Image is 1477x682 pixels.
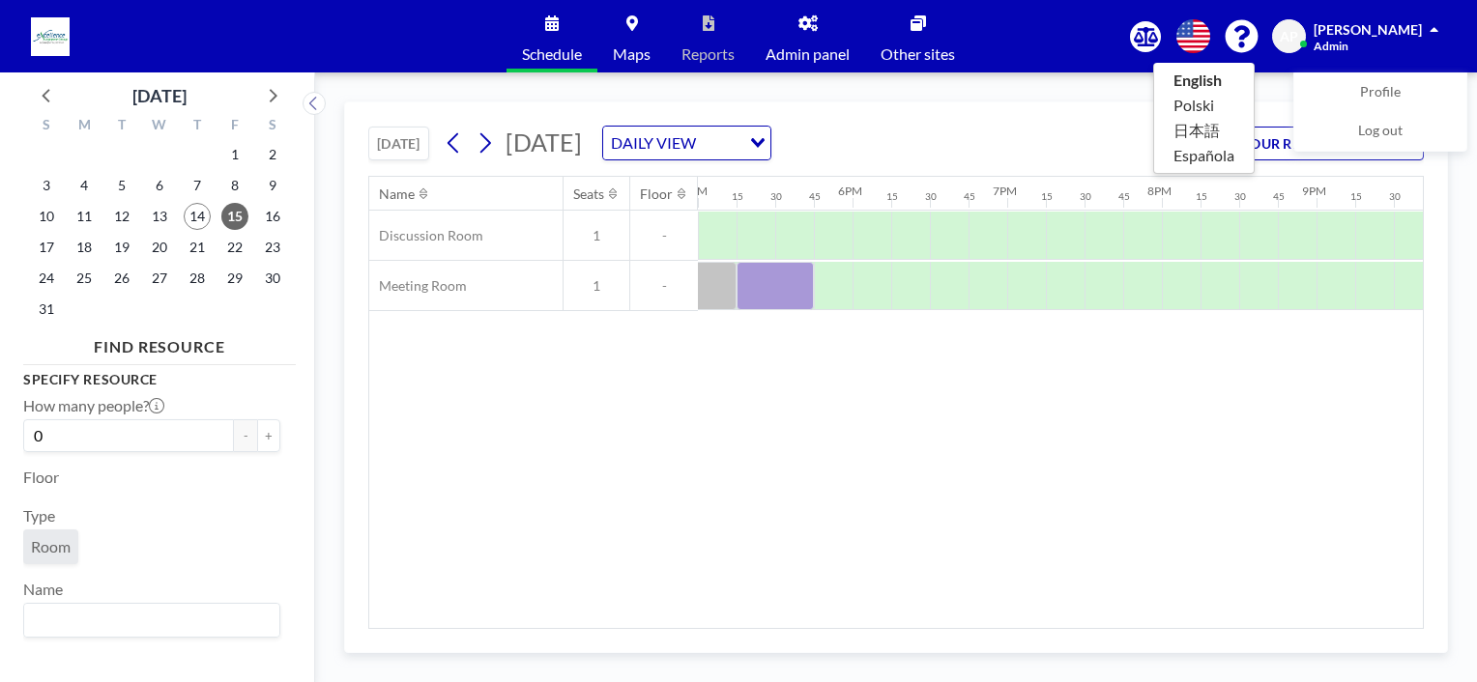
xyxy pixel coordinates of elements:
li: Española [1154,143,1254,168]
span: Log out [1358,122,1403,141]
li: English [1154,68,1254,93]
a: Profile [1294,73,1466,112]
li: Polski [1154,93,1254,118]
span: Profile [1360,83,1401,102]
li: 日本語 [1154,118,1254,143]
a: Log out [1294,112,1466,151]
